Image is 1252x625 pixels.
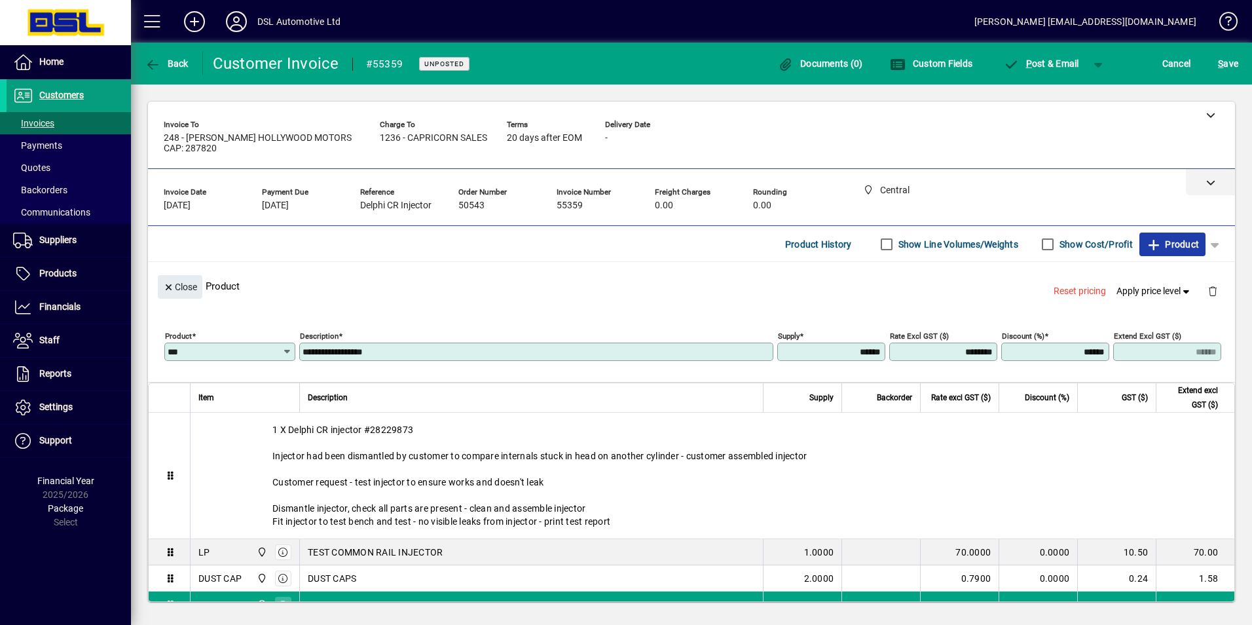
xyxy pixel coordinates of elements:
span: Central [253,545,268,559]
a: Invoices [7,112,131,134]
span: 0.00 [655,200,673,211]
td: 1.58 [1156,565,1234,592]
span: 0.00 [753,200,771,211]
span: DELPHI CR INJECTOR [308,598,401,611]
a: Reports [7,358,131,390]
span: Reset pricing [1054,284,1106,298]
div: N/S [198,598,215,611]
a: Settings [7,391,131,424]
span: Backorders [13,185,67,195]
span: Close [163,276,197,298]
span: [DATE] [262,200,289,211]
span: Home [39,56,64,67]
span: ave [1218,53,1238,74]
span: 1236 - CAPRICORN SALES [380,133,487,143]
a: Backorders [7,179,131,201]
button: Close [158,275,202,299]
td: 425.00 [1156,592,1234,618]
app-page-header-button: Back [131,52,203,75]
mat-label: Description [300,331,339,341]
a: Suppliers [7,224,131,257]
span: Supply [809,390,834,405]
a: Support [7,425,131,457]
span: 1.0000 [804,546,834,559]
span: 1.0000 [804,598,834,611]
span: Rate excl GST ($) [931,390,991,405]
span: Documents (0) [778,58,863,69]
span: 20 days after EOM [507,133,582,143]
span: Communications [13,207,90,218]
span: Item [198,390,214,405]
td: 70.00 [1156,539,1234,565]
span: S [1218,58,1223,69]
button: Post & Email [997,52,1086,75]
td: 0.0000 [999,565,1077,592]
span: ost & Email [1003,58,1079,69]
button: Apply price level [1111,280,1198,303]
span: 55359 [557,200,583,211]
span: [DATE] [164,200,191,211]
span: Extend excl GST ($) [1164,383,1218,412]
label: Show Cost/Profit [1057,238,1133,251]
button: Profile [215,10,257,33]
span: Products [39,268,77,278]
span: - [605,133,608,143]
button: Delete [1197,275,1228,307]
span: Discount (%) [1025,390,1069,405]
a: Financials [7,291,131,324]
span: Description [308,390,348,405]
span: Settings [39,402,73,412]
span: Backorder [877,390,912,405]
span: Product [1146,234,1199,255]
a: Products [7,257,131,290]
span: Invoices [13,118,54,128]
span: Central [253,571,268,586]
span: Cancel [1162,53,1191,74]
span: Back [145,58,189,69]
button: Custom Fields [887,52,976,75]
a: Staff [7,324,131,357]
td: 10.50 [1077,539,1156,565]
td: 0.0000 [999,592,1077,618]
mat-label: Rate excl GST ($) [890,331,949,341]
app-page-header-button: Close [155,280,206,292]
span: GST ($) [1122,390,1148,405]
label: Show Line Volumes/Weights [896,238,1018,251]
button: Back [141,52,192,75]
span: Product History [785,234,852,255]
button: Add [174,10,215,33]
span: Customers [39,90,84,100]
button: Reset pricing [1048,280,1111,303]
mat-label: Supply [778,331,800,341]
div: LP [198,546,210,559]
span: Package [48,503,83,514]
a: Quotes [7,157,131,179]
span: 2.0000 [804,572,834,585]
div: 425.0000 [929,598,991,611]
span: Financial Year [37,476,94,486]
span: DUST CAPS [308,572,356,585]
button: Cancel [1159,52,1194,75]
span: Custom Fields [890,58,972,69]
mat-label: Discount (%) [1002,331,1044,341]
span: Support [39,435,72,445]
td: 0.0000 [999,539,1077,565]
button: Documents (0) [775,52,866,75]
mat-label: Product [165,331,192,341]
div: DUST CAP [198,572,242,585]
button: Save [1215,52,1242,75]
button: Product History [780,233,857,256]
a: Communications [7,201,131,223]
span: Unposted [424,60,464,68]
div: 70.0000 [929,546,991,559]
span: Suppliers [39,235,77,245]
div: DSL Automotive Ltd [257,11,341,32]
span: TEST COMMON RAIL INJECTOR [308,546,443,559]
span: P [1026,58,1032,69]
span: 50543 [458,200,485,211]
div: 1 X Delphi CR injector #28229873 Injector had been dismantled by customer to compare internals st... [191,413,1234,539]
span: Reports [39,368,71,379]
span: Central [253,597,268,612]
span: Quotes [13,162,50,173]
span: Financials [39,301,81,312]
